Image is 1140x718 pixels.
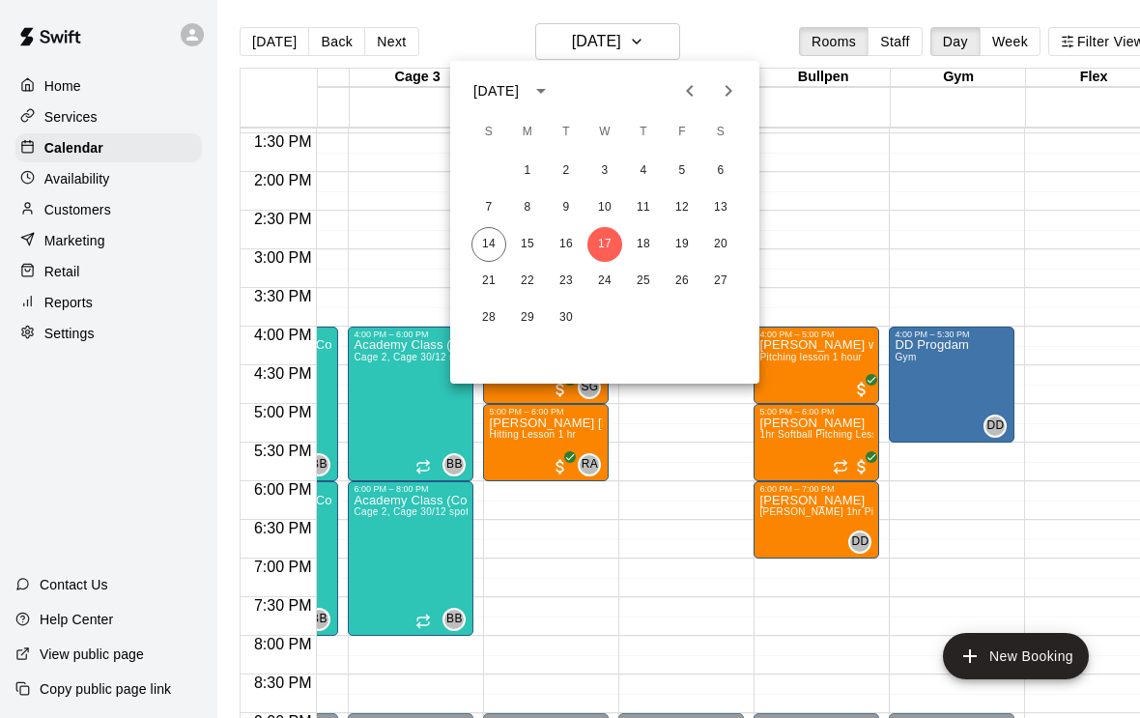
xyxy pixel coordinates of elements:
span: Saturday [703,113,738,152]
button: 9 [549,190,584,225]
button: 18 [626,227,661,262]
button: 11 [626,190,661,225]
button: 30 [549,301,584,335]
button: 13 [703,190,738,225]
button: 10 [587,190,622,225]
button: 20 [703,227,738,262]
button: 25 [626,264,661,299]
button: 24 [587,264,622,299]
span: Thursday [626,113,661,152]
button: 5 [665,154,699,188]
button: 12 [665,190,699,225]
button: 29 [510,301,545,335]
button: 22 [510,264,545,299]
button: 15 [510,227,545,262]
button: calendar view is open, switch to year view [525,74,557,107]
span: Friday [665,113,699,152]
button: 23 [549,264,584,299]
button: 4 [626,154,661,188]
button: 14 [471,227,506,262]
span: Wednesday [587,113,622,152]
span: Tuesday [549,113,584,152]
button: 19 [665,227,699,262]
button: 16 [549,227,584,262]
button: 21 [471,264,506,299]
button: Next month [709,72,748,110]
button: 2 [549,154,584,188]
button: 17 [587,227,622,262]
button: 27 [703,264,738,299]
div: [DATE] [473,81,519,101]
button: Previous month [670,72,709,110]
button: 3 [587,154,622,188]
span: Sunday [471,113,506,152]
button: 28 [471,301,506,335]
button: 26 [665,264,699,299]
button: 1 [510,154,545,188]
button: 8 [510,190,545,225]
button: 7 [471,190,506,225]
button: 6 [703,154,738,188]
span: Monday [510,113,545,152]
